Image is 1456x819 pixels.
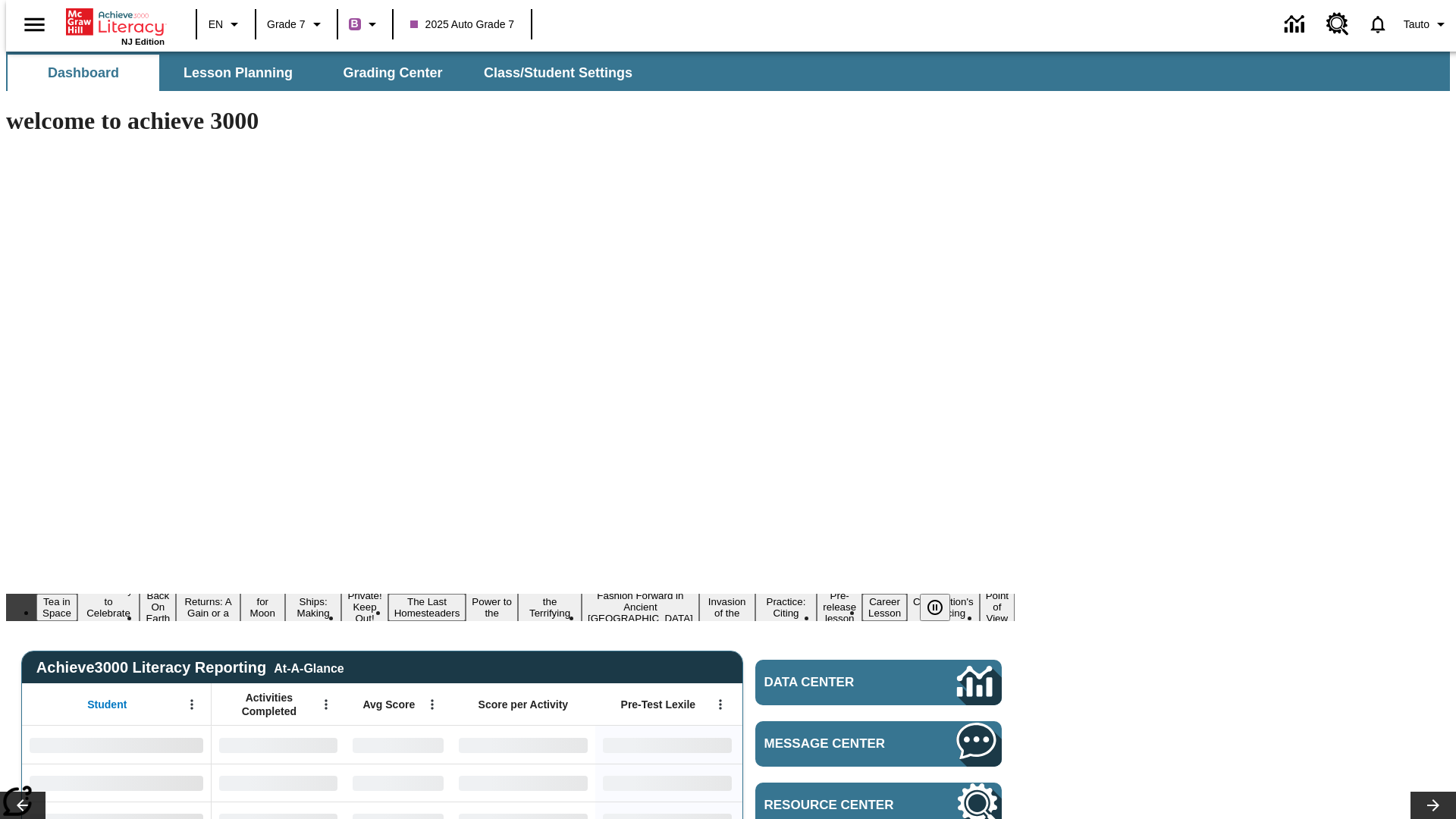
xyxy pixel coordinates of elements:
[709,693,732,716] button: Open Menu
[472,55,645,91] button: Class/Student Settings
[8,55,159,91] button: Dashboard
[479,698,569,711] span: Score per Activity
[202,11,250,38] button: Language: EN, Select a language
[764,736,912,752] span: Message Center
[621,698,696,711] span: Pre-Test Lexile
[176,582,240,632] button: Slide 4 Free Returns: A Gain or a Drain?
[345,764,451,802] div: No Data,
[920,594,965,621] div: Pause
[341,588,388,626] button: Slide 7 Private! Keep Out!
[518,582,582,632] button: Slide 10 Attack of the Terrifying Tomatoes
[1317,4,1358,45] a: Resource Center, Will open in new tab
[184,64,293,82] span: Lesson Planning
[162,55,314,91] button: Lesson Planning
[212,764,345,802] div: No Data,
[48,64,119,82] span: Dashboard
[219,691,319,718] span: Activities Completed
[36,659,344,676] span: Achieve3000 Literacy Reporting
[466,582,518,632] button: Slide 9 Solar Power to the People
[343,64,442,82] span: Grading Center
[388,594,466,621] button: Slide 8 The Last Homesteaders
[1358,5,1398,44] a: Notifications
[817,588,862,626] button: Slide 14 Pre-release lesson
[267,17,306,33] span: Grade 7
[755,721,1002,767] a: Message Center
[755,582,817,632] button: Slide 13 Mixed Practice: Citing Evidence
[862,594,907,621] button: Slide 15 Career Lesson
[345,726,451,764] div: No Data,
[362,698,415,711] span: Avg Score
[6,107,1015,135] h1: welcome to achieve 3000
[121,37,165,46] span: NJ Edition
[315,693,337,716] button: Open Menu
[6,55,646,91] div: SubNavbar
[1410,792,1456,819] button: Lesson carousel, Next
[920,594,950,621] button: Pause
[66,7,165,37] a: Home
[343,11,388,38] button: Boost Class color is purple. Change class color
[77,582,140,632] button: Slide 2 Get Ready to Celebrate Juneteenth!
[274,659,344,676] div: At-A-Glance
[351,14,359,33] span: B
[699,582,755,632] button: Slide 12 The Invasion of the Free CD
[285,582,342,632] button: Slide 6 Cruise Ships: Making Waves
[317,55,469,91] button: Grading Center
[1276,4,1317,45] a: Data Center
[261,11,332,38] button: Grade: Grade 7, Select a grade
[421,693,444,716] button: Open Menu
[212,726,345,764] div: No Data,
[36,594,77,621] button: Slide 1 Tea in Space
[140,588,176,626] button: Slide 3 Back On Earth
[410,17,515,33] span: 2025 Auto Grade 7
[764,675,906,690] span: Data Center
[980,588,1015,626] button: Slide 17 Point of View
[12,2,57,47] button: Open side menu
[484,64,632,82] span: Class/Student Settings
[582,588,699,626] button: Slide 11 Fashion Forward in Ancient Rome
[87,698,127,711] span: Student
[240,582,285,632] button: Slide 5 Time for Moon Rules?
[1398,11,1456,38] button: Profile/Settings
[907,582,980,632] button: Slide 16 The Constitution's Balancing Act
[764,798,912,813] span: Resource Center
[6,52,1450,91] div: SubNavbar
[209,17,223,33] span: EN
[1404,17,1429,33] span: Tauto
[180,693,203,716] button: Open Menu
[755,660,1002,705] a: Data Center
[66,5,165,46] div: Home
